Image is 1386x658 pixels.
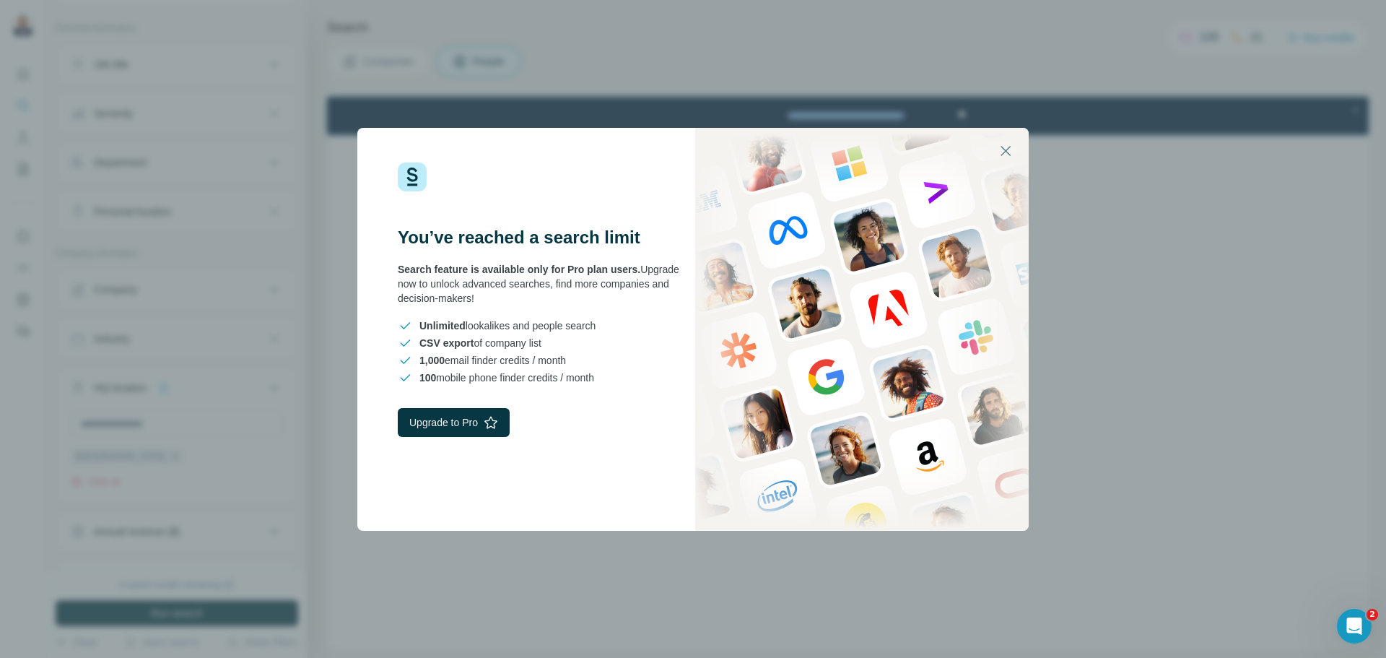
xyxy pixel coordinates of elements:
div: Upgrade now to unlock advanced searches, find more companies and decision-makers! [398,262,693,306]
span: lookalikes and people search [419,319,596,333]
button: Upgrade to Pro [398,408,510,437]
div: Watch our October Product update [420,3,619,35]
span: mobile phone finder credits / month [419,371,594,385]
span: 2 [1367,609,1378,620]
iframe: Intercom live chat [1337,609,1372,644]
img: Surfe Logo [398,163,427,191]
img: Surfe Stock Photo - showing people and technologies [695,128,1029,531]
h3: You’ve reached a search limit [398,226,693,249]
span: Unlimited [419,320,466,332]
span: email finder credits / month [419,353,566,368]
div: Close Step [1021,6,1035,20]
span: 1,000 [419,355,445,366]
span: of company list [419,336,541,350]
span: 100 [419,372,436,384]
span: Search feature is available only for Pro plan users. [398,264,640,275]
span: CSV export [419,337,474,349]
